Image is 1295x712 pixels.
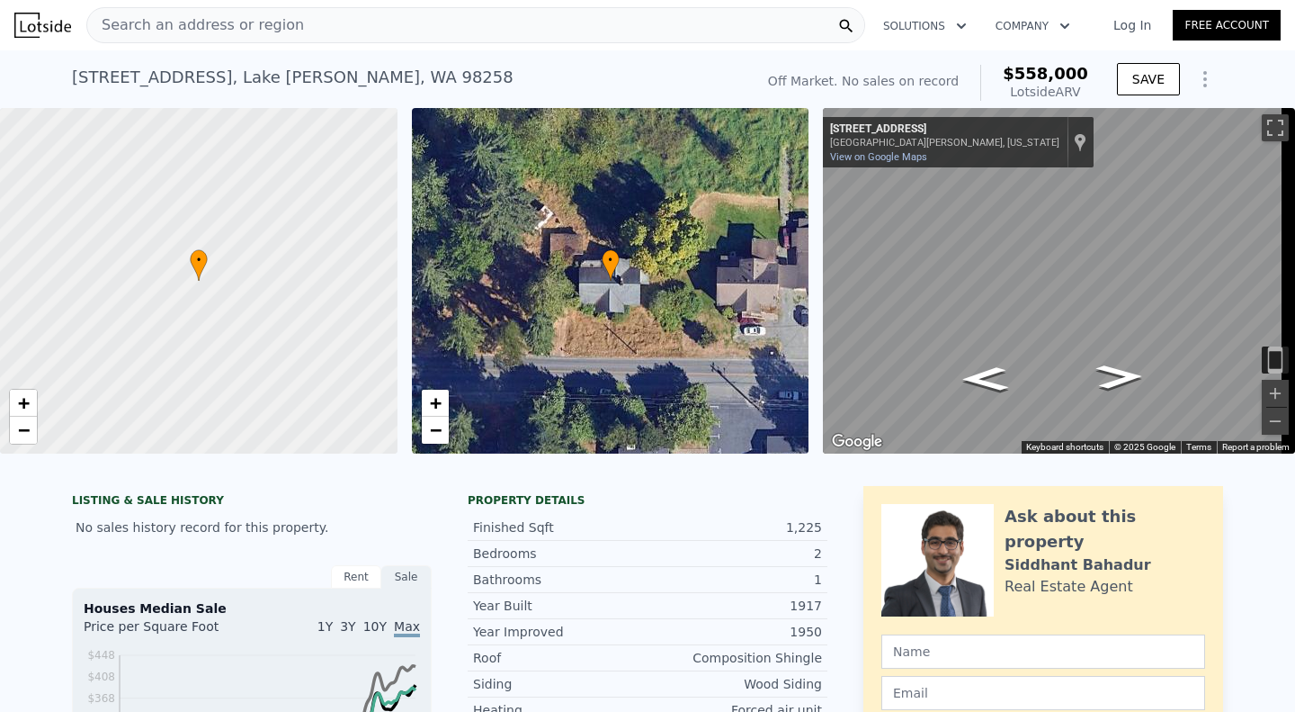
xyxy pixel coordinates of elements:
div: Rent [331,565,381,589]
div: 1950 [647,623,822,641]
a: Zoom in [422,390,449,417]
div: No sales history record for this property. [72,511,432,544]
span: 3Y [340,619,355,634]
span: 10Y [363,619,387,634]
div: 1917 [647,597,822,615]
div: Lotside ARV [1003,83,1088,101]
a: Report a problem [1222,442,1290,452]
span: − [18,419,30,441]
div: • [190,249,208,281]
button: Keyboard shortcuts [1026,441,1103,454]
a: Free Account [1173,10,1281,41]
input: Email [881,676,1205,710]
button: Zoom out [1262,408,1289,435]
a: Log In [1092,16,1173,34]
div: Off Market. No sales on record [768,72,959,90]
a: Zoom out [422,417,449,444]
button: Toggle motion tracking [1262,347,1289,374]
span: • [190,252,208,268]
tspan: $368 [87,692,115,705]
a: Terms (opens in new tab) [1186,442,1211,452]
div: Year Improved [473,623,647,641]
tspan: $408 [87,671,115,683]
span: $558,000 [1003,64,1088,83]
button: Solutions [869,10,981,42]
a: View on Google Maps [830,151,927,163]
div: Property details [468,493,827,508]
span: © 2025 Google [1114,442,1175,452]
div: • [602,249,620,281]
a: Open this area in Google Maps (opens a new window) [827,430,887,454]
div: 1 [647,571,822,589]
span: 1Y [317,619,333,634]
div: Bedrooms [473,545,647,563]
div: Finished Sqft [473,518,647,536]
div: [STREET_ADDRESS] [830,122,1059,137]
div: Ask about this property [1005,504,1205,554]
a: Show location on map [1074,132,1086,152]
span: • [602,252,620,268]
input: Name [881,635,1205,669]
span: Search an address or region [87,14,304,36]
span: − [429,419,441,441]
div: [GEOGRAPHIC_DATA][PERSON_NAME], [US_STATE] [830,137,1059,149]
div: LISTING & SALE HISTORY [72,493,432,511]
span: Max [394,619,420,637]
span: + [18,392,30,414]
div: Siddhant Bahadur [1005,554,1151,576]
img: Google [827,430,887,454]
div: Sale [381,565,432,589]
tspan: $448 [87,649,115,662]
button: Toggle fullscreen view [1262,114,1289,141]
div: Map [823,108,1295,454]
a: Zoom in [10,390,37,417]
button: SAVE [1117,63,1180,95]
div: Wood Siding [647,675,822,693]
div: Composition Shingle [647,649,822,667]
div: 2 [647,545,822,563]
div: Real Estate Agent [1005,576,1133,598]
div: [STREET_ADDRESS] , Lake [PERSON_NAME] , WA 98258 [72,65,514,90]
span: + [429,392,441,414]
path: Go West, 16th St NE [942,361,1028,397]
path: Go East, 16th St NE [1076,359,1163,395]
div: Year Built [473,597,647,615]
div: Roof [473,649,647,667]
div: Street View [823,108,1295,454]
button: Show Options [1187,61,1223,97]
img: Lotside [14,13,71,38]
button: Company [981,10,1085,42]
button: Zoom in [1262,380,1289,407]
div: 1,225 [647,518,822,536]
div: Siding [473,675,647,693]
div: Price per Square Foot [84,617,252,646]
div: Bathrooms [473,571,647,589]
div: Houses Median Sale [84,599,420,617]
a: Zoom out [10,417,37,444]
